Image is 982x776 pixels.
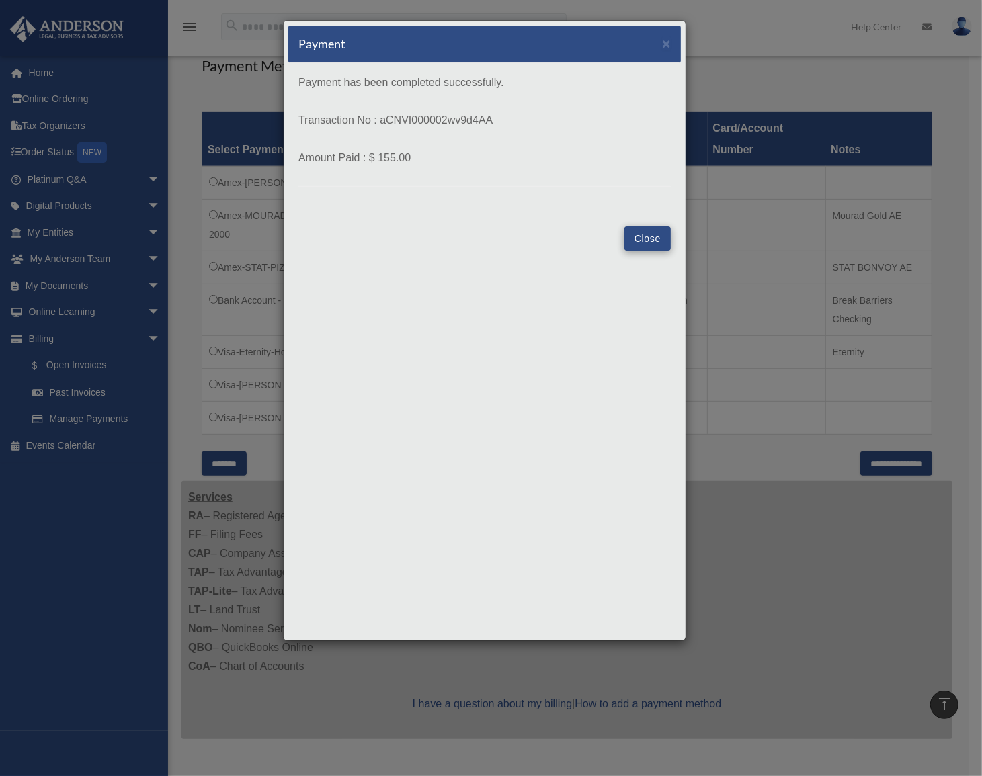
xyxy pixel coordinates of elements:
p: Payment has been completed successfully. [298,73,671,92]
button: Close [624,226,671,251]
button: Close [662,36,671,50]
p: Amount Paid : $ 155.00 [298,148,671,167]
span: × [662,36,671,51]
h5: Payment [298,36,345,52]
p: Transaction No : aCNVI000002wv9d4AA [298,111,671,130]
